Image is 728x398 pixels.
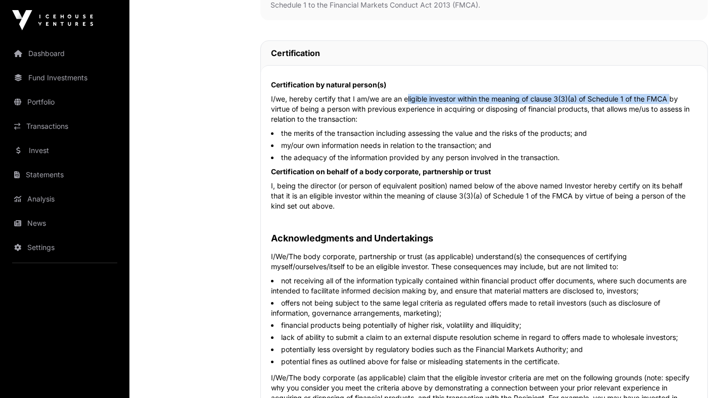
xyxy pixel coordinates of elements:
img: Icehouse Ventures Logo [12,10,93,30]
iframe: Chat Widget [677,350,728,398]
a: Analysis [8,188,121,210]
a: Transactions [8,115,121,137]
li: lack of ability to submit a claim to an external dispute resolution scheme in regard to offers ma... [271,332,697,342]
a: Statements [8,164,121,186]
a: Invest [8,139,121,162]
a: Settings [8,236,121,259]
li: offers not being subject to the same legal criteria as regulated offers made to retail investors ... [271,298,697,318]
li: not receiving all of the information typically contained within financial product offer documents... [271,276,697,296]
a: Portfolio [8,91,121,113]
h2: Certification [271,47,697,59]
a: Fund Investments [8,67,121,89]
a: Dashboard [8,42,121,65]
strong: Certification by natural person(s) [271,80,386,89]
p: I/we, hereby certify that I am/we are an eligible investor within the meaning of clause 3(3)(a) o... [271,94,697,124]
li: the adequacy of the information provided by any person involved in the transaction. [271,153,697,163]
p: I, being the director (or person of equivalent position) named below of the above named Investor ... [271,181,697,211]
strong: Certification on behalf of a body corporate, partnership or trust [271,167,491,176]
li: the merits of the transaction including assessing the value and the risks of the products; and [271,128,697,138]
li: potentially less oversight by regulatory bodies such as the Financial Markets Authority; and [271,344,697,355]
a: News [8,212,121,234]
li: my/our own information needs in relation to the transaction; and [271,140,697,151]
h2: Acknowledgments and Undertakings [271,231,697,245]
li: financial products being potentially of higher risk, volatility and illiquidity; [271,320,697,330]
p: I/We/The body corporate, partnership or trust (as applicable) understand(s) the consequences of c... [271,252,697,272]
li: potential fines as outlined above for false or misleading statements in the certificate. [271,357,697,367]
